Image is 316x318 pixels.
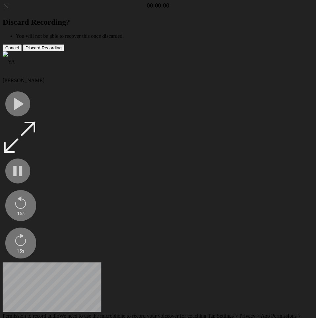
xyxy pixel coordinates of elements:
h2: Discard Recording? [3,18,313,27]
p: [PERSON_NAME] [3,78,313,84]
button: Cancel [3,44,22,51]
li: You will not be able to recover this once discarded. [16,33,313,39]
a: 00:00:00 [147,2,169,9]
img: YA [3,51,15,72]
button: Discard Recording [23,44,65,51]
